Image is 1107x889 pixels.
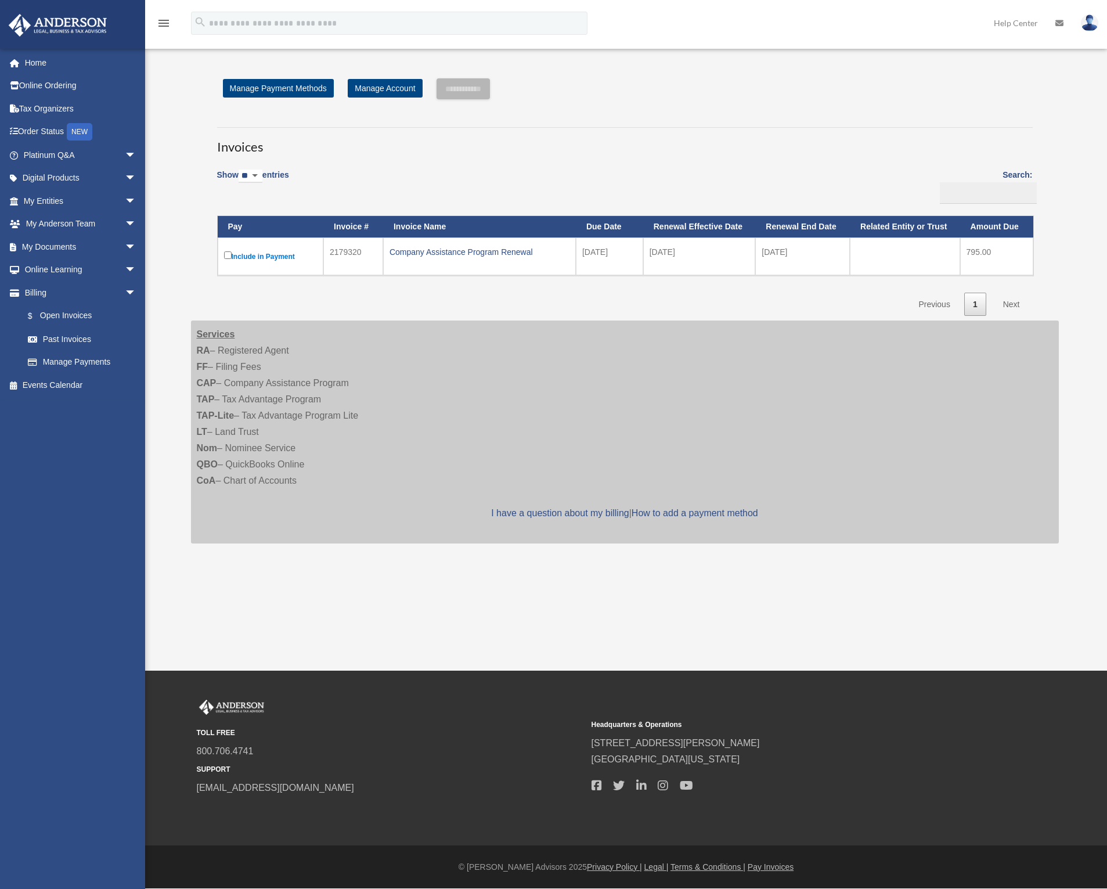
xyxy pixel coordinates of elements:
strong: LT [197,427,207,437]
span: arrow_drop_down [125,143,148,167]
label: Search: [936,168,1033,204]
a: Home [8,51,154,74]
strong: Services [197,329,235,339]
a: Manage Payment Methods [223,79,334,98]
input: Search: [940,182,1037,204]
a: [EMAIL_ADDRESS][DOMAIN_NAME] [197,783,354,793]
span: arrow_drop_down [125,235,148,259]
div: – Registered Agent – Filing Fees – Company Assistance Program – Tax Advantage Program – Tax Advan... [191,321,1059,544]
a: My Documentsarrow_drop_down [8,235,154,258]
th: Due Date: activate to sort column ascending [576,216,643,237]
a: Order StatusNEW [8,120,154,144]
a: I have a question about my billing [491,508,629,518]
a: Past Invoices [16,327,148,351]
td: [DATE] [643,237,756,275]
th: Amount Due: activate to sort column ascending [960,216,1033,237]
a: My Entitiesarrow_drop_down [8,189,154,213]
strong: QBO [197,459,218,469]
a: My Anderson Teamarrow_drop_down [8,213,154,236]
a: Digital Productsarrow_drop_down [8,167,154,190]
a: Online Learningarrow_drop_down [8,258,154,282]
strong: CAP [197,378,217,388]
a: [GEOGRAPHIC_DATA][US_STATE] [592,754,740,764]
a: Online Ordering [8,74,154,98]
div: © [PERSON_NAME] Advisors 2025 [145,860,1107,874]
p: | [197,505,1053,521]
strong: Nom [197,443,218,453]
a: How to add a payment method [632,508,758,518]
select: Showentries [239,170,262,183]
div: Company Assistance Program Renewal [390,244,569,260]
a: Legal | [644,862,669,872]
a: 800.706.4741 [197,746,254,756]
small: SUPPORT [197,764,583,776]
span: arrow_drop_down [125,213,148,236]
a: Terms & Conditions | [670,862,745,872]
small: Headquarters & Operations [592,719,978,731]
th: Renewal Effective Date: activate to sort column ascending [643,216,756,237]
th: Invoice #: activate to sort column ascending [323,216,383,237]
h3: Invoices [217,127,1033,156]
a: Manage Payments [16,351,148,374]
a: 1 [964,293,986,316]
strong: FF [197,362,208,372]
small: TOLL FREE [197,727,583,739]
td: [DATE] [755,237,850,275]
img: Anderson Advisors Platinum Portal [5,14,110,37]
img: Anderson Advisors Platinum Portal [197,700,266,715]
div: NEW [67,123,92,141]
span: arrow_drop_down [125,189,148,213]
a: Privacy Policy | [587,862,642,872]
span: $ [34,309,40,323]
label: Include in Payment [224,249,318,264]
i: menu [157,16,171,30]
a: Manage Account [348,79,422,98]
strong: TAP [197,394,215,404]
img: User Pic [1081,15,1098,31]
a: Tax Organizers [8,97,154,120]
a: $Open Invoices [16,304,142,328]
td: [DATE] [576,237,643,275]
input: Include in Payment [224,251,232,259]
a: Billingarrow_drop_down [8,281,148,304]
a: Events Calendar [8,373,154,397]
th: Renewal End Date: activate to sort column ascending [755,216,850,237]
th: Pay: activate to sort column descending [218,216,324,237]
strong: TAP-Lite [197,411,235,420]
span: arrow_drop_down [125,167,148,190]
td: 795.00 [960,237,1033,275]
a: Platinum Q&Aarrow_drop_down [8,143,154,167]
span: arrow_drop_down [125,258,148,282]
td: 2179320 [323,237,383,275]
strong: CoA [197,476,216,485]
a: Previous [910,293,958,316]
a: Next [994,293,1029,316]
span: arrow_drop_down [125,281,148,305]
label: Show entries [217,168,289,195]
a: [STREET_ADDRESS][PERSON_NAME] [592,738,760,748]
i: search [194,16,207,28]
th: Related Entity or Trust: activate to sort column ascending [850,216,960,237]
a: menu [157,20,171,30]
strong: RA [197,345,210,355]
a: Pay Invoices [748,862,794,872]
th: Invoice Name: activate to sort column ascending [383,216,576,237]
